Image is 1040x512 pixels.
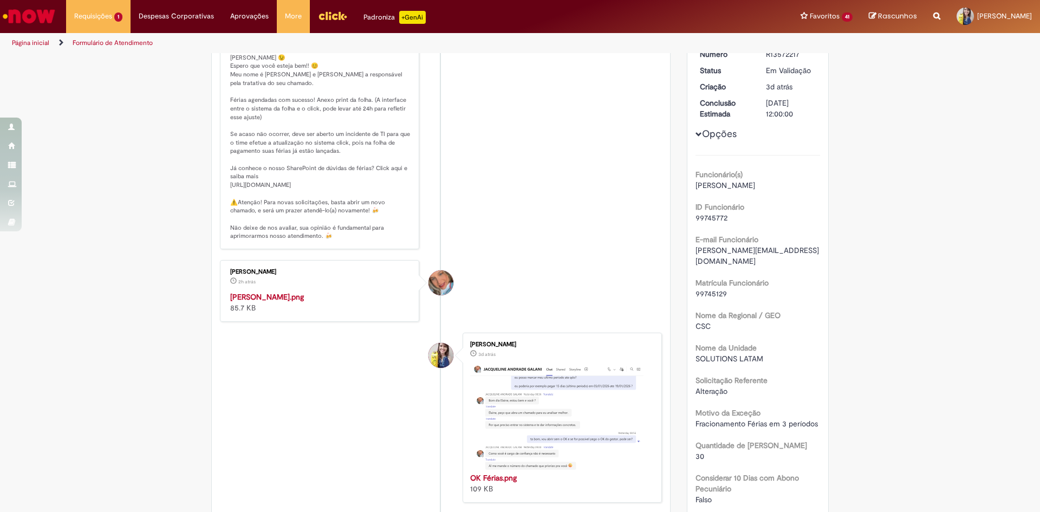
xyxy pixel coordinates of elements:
span: [PERSON_NAME][EMAIL_ADDRESS][DOMAIN_NAME] [695,245,819,266]
span: [PERSON_NAME] [977,11,1032,21]
dt: Número [692,49,758,60]
span: 3d atrás [766,82,792,92]
b: Considerar 10 Dias com Abono Pecuniário [695,473,799,494]
span: 1 [114,12,122,22]
span: 41 [842,12,853,22]
span: Requisições [74,11,112,22]
span: Alteração [695,386,727,396]
time: 29/09/2025 13:09:07 [238,278,256,285]
a: Rascunhos [869,11,917,22]
span: 99745129 [695,289,727,299]
ul: Trilhas de página [8,33,685,53]
div: Elaine Maria Cristina Alves Ferreira [428,343,453,368]
span: Favoritos [810,11,840,22]
span: Falso [695,495,712,504]
div: 26/09/2025 18:26:12 [766,81,816,92]
time: 26/09/2025 18:26:12 [766,82,792,92]
span: CSC [695,321,711,331]
dt: Status [692,65,758,76]
span: Aprovações [230,11,269,22]
div: [DATE] 12:00:00 [766,98,816,119]
span: 30 [695,451,704,461]
span: Rascunhos [878,11,917,21]
a: Página inicial [12,38,49,47]
b: E-mail Funcionário [695,235,758,244]
b: Matrícula Funcionário [695,278,769,288]
div: [PERSON_NAME] [470,341,651,348]
div: R13572217 [766,49,816,60]
div: 109 KB [470,472,651,494]
time: 26/09/2025 18:24:17 [478,351,496,358]
div: Jacqueline Andrade Galani [428,270,453,295]
span: More [285,11,302,22]
span: Despesas Corporativas [139,11,214,22]
b: Nome da Regional / GEO [695,310,781,320]
span: SOLUTIONS LATAM [695,354,763,364]
dt: Criação [692,81,758,92]
a: Formulário de Atendimento [73,38,153,47]
b: Quantidade de [PERSON_NAME] [695,440,807,450]
span: 2h atrás [238,278,256,285]
span: 99745772 [695,213,727,223]
div: 85.7 KB [230,291,411,313]
a: OK Férias.png [470,473,517,483]
span: [PERSON_NAME] [695,180,755,190]
span: 3d atrás [478,351,496,358]
a: [PERSON_NAME].png [230,292,304,302]
b: Solicitação Referente [695,375,768,385]
div: [PERSON_NAME] [230,269,411,275]
b: ID Funcionário [695,202,744,212]
b: Motivo da Exceção [695,408,760,418]
b: Nome da Unidade [695,343,757,353]
dt: Conclusão Estimada [692,98,758,119]
b: Funcionário(s) [695,170,743,179]
div: Em Validação [766,65,816,76]
span: Fracionamento Férias em 3 períodos [695,419,818,429]
img: ServiceNow [1,5,57,27]
div: Padroniza [363,11,426,24]
img: click_logo_yellow_360x200.png [318,8,347,24]
p: [PERSON_NAME] 😉 Espero que você esteja bem!! 😊 Meu nome é [PERSON_NAME] e [PERSON_NAME] a respons... [230,37,411,241]
p: +GenAi [399,11,426,24]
